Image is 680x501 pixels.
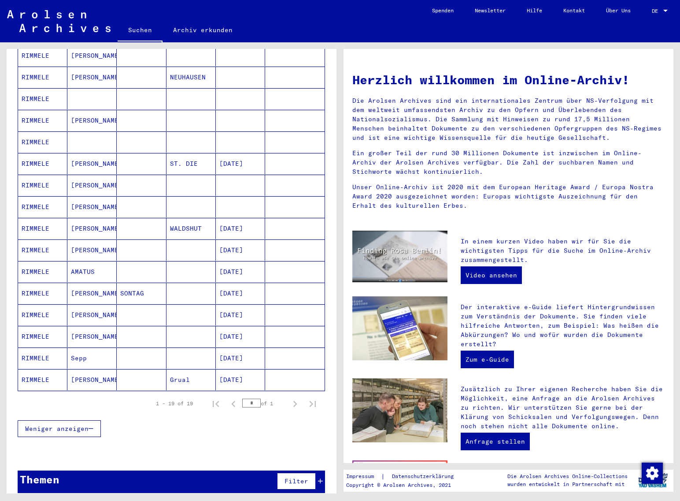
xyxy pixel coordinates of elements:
[461,433,530,450] a: Anfrage stellen
[166,153,216,174] mat-cell: ST. DIE
[461,303,665,349] p: Der interaktive e-Guide liefert Hintergrundwissen zum Verständnis der Dokumente. Sie finden viele...
[636,469,669,491] img: yv_logo.png
[652,8,662,14] span: DE
[67,326,117,347] mat-cell: [PERSON_NAME]
[216,283,265,304] mat-cell: [DATE]
[67,110,117,131] mat-cell: [PERSON_NAME]
[352,96,665,142] p: Die Arolsen Archives sind ein internationales Zentrum über NS-Verfolgung mit dem weltweit umfasse...
[385,472,464,481] a: Datenschutzerklärung
[18,175,67,196] mat-cell: RIMMELE
[286,395,304,412] button: Next page
[461,351,514,368] a: Zum e-Guide
[67,304,117,325] mat-cell: [PERSON_NAME]
[216,218,265,239] mat-cell: [DATE]
[18,196,67,217] mat-cell: RIMMELE
[166,67,216,88] mat-cell: NEUHAUSEN
[67,196,117,217] mat-cell: [PERSON_NAME]
[18,369,67,390] mat-cell: RIMMELE
[216,348,265,369] mat-cell: [DATE]
[461,266,522,284] a: Video ansehen
[352,183,665,210] p: Unser Online-Archiv ist 2020 mit dem European Heritage Award / Europa Nostra Award 2020 ausgezeic...
[304,395,322,412] button: Last page
[118,19,163,42] a: Suchen
[216,239,265,261] mat-cell: [DATE]
[18,88,67,109] mat-cell: RIMMELE
[7,10,111,32] img: Arolsen_neg.svg
[163,19,243,41] a: Archiv erkunden
[18,283,67,304] mat-cell: RIMMELE
[166,369,216,390] mat-cell: Grual
[18,261,67,282] mat-cell: RIMMELE
[277,473,316,490] button: Filter
[67,283,117,304] mat-cell: [PERSON_NAME]
[18,218,67,239] mat-cell: RIMMELE
[67,218,117,239] mat-cell: [PERSON_NAME]
[461,237,665,265] p: In einem kurzen Video haben wir für Sie die wichtigsten Tipps für die Suche im Online-Archiv zusa...
[285,477,308,485] span: Filter
[18,304,67,325] mat-cell: RIMMELE
[67,348,117,369] mat-cell: Sepp
[216,153,265,174] mat-cell: [DATE]
[346,481,464,489] p: Copyright © Arolsen Archives, 2021
[642,463,663,484] img: Zustimmung ändern
[67,45,117,66] mat-cell: [PERSON_NAME]
[18,348,67,369] mat-cell: RIMMELE
[166,218,216,239] mat-cell: WALDSHUT
[352,378,447,442] img: inquiries.jpg
[67,175,117,196] mat-cell: [PERSON_NAME]
[18,110,67,131] mat-cell: RIMMELE
[18,67,67,88] mat-cell: RIMMELE
[25,425,89,433] span: Weniger anzeigen
[352,149,665,176] p: Ein großer Teil der rund 30 Millionen Dokumente ist inzwischen im Online-Archiv der Arolsen Archi...
[20,471,59,487] div: Themen
[461,385,665,431] p: Zusätzlich zu Ihrer eigenen Recherche haben Sie die Möglichkeit, eine Anfrage an die Arolsen Arch...
[67,153,117,174] mat-cell: [PERSON_NAME]
[346,472,381,481] a: Impressum
[18,153,67,174] mat-cell: RIMMELE
[117,283,166,304] mat-cell: SONTAG
[352,296,447,360] img: eguide.jpg
[216,261,265,282] mat-cell: [DATE]
[225,395,242,412] button: Previous page
[242,399,286,408] div: of 1
[346,472,464,481] div: |
[18,420,101,437] button: Weniger anzeigen
[156,400,193,408] div: 1 – 19 of 19
[216,326,265,347] mat-cell: [DATE]
[67,239,117,261] mat-cell: [PERSON_NAME]
[18,239,67,261] mat-cell: RIMMELE
[216,369,265,390] mat-cell: [DATE]
[67,369,117,390] mat-cell: [PERSON_NAME]
[18,45,67,66] mat-cell: RIMMELE
[67,261,117,282] mat-cell: AMATUS
[507,472,628,480] p: Die Arolsen Archives Online-Collections
[207,395,225,412] button: First page
[18,131,67,153] mat-cell: RIMMELE
[216,304,265,325] mat-cell: [DATE]
[67,67,117,88] mat-cell: [PERSON_NAME]
[352,71,665,89] h1: Herzlich willkommen im Online-Archiv!
[18,326,67,347] mat-cell: RIMMELE
[352,231,447,283] img: video.jpg
[507,480,628,488] p: wurden entwickelt in Partnerschaft mit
